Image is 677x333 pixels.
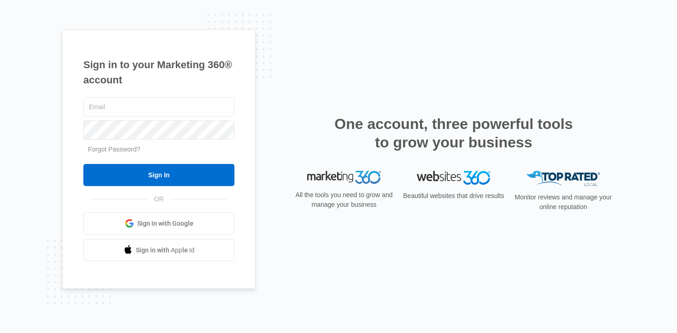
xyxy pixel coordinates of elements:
[136,245,195,255] span: Sign in with Apple Id
[83,239,234,261] a: Sign in with Apple Id
[83,164,234,186] input: Sign In
[417,171,490,184] img: Websites 360
[292,190,396,210] p: All the tools you need to grow and manage your business
[83,212,234,234] a: Sign in with Google
[83,57,234,88] h1: Sign in to your Marketing 360® account
[137,219,193,228] span: Sign in with Google
[88,146,140,153] a: Forgot Password?
[332,115,576,152] h2: One account, three powerful tools to grow your business
[402,191,505,201] p: Beautiful websites that drive results
[148,194,170,204] span: OR
[83,97,234,117] input: Email
[512,193,615,212] p: Monitor reviews and manage your online reputation
[307,171,381,184] img: Marketing 360
[526,171,600,186] img: Top Rated Local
